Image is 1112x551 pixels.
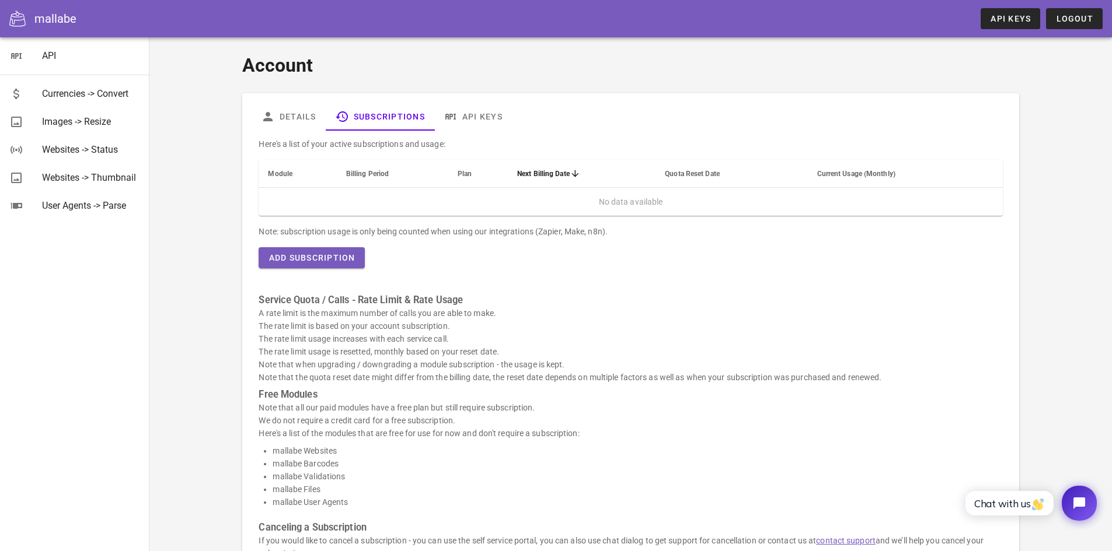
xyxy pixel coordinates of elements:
th: Plan [448,160,508,188]
div: API [42,50,140,61]
a: Subscriptions [326,103,434,131]
h3: Canceling a Subscription [259,521,1002,534]
button: Add Subscription [259,247,364,268]
div: Images -> Resize [42,116,140,127]
th: Billing Period [337,160,448,188]
div: Websites -> Thumbnail [42,172,140,183]
div: mallabe [34,10,76,27]
span: Logout [1055,14,1093,23]
li: mallabe Websites [273,444,1002,457]
th: Module [259,160,336,188]
button: Logout [1046,8,1103,29]
a: Details [252,103,326,131]
div: User Agents -> Parse [42,200,140,211]
th: Quota Reset Date: Not sorted. Activate to sort ascending. [656,160,807,188]
th: Current Usage (Monthly): Not sorted. Activate to sort ascending. [808,160,1003,188]
div: Websites -> Status [42,144,140,155]
h3: Service Quota / Calls - Rate Limit & Rate Usage [259,294,1002,307]
a: API Keys [434,103,512,131]
span: Billing Period [346,170,389,178]
div: Currencies -> Convert [42,88,140,99]
a: API Keys [981,8,1040,29]
td: No data available [259,188,1002,216]
span: Plan [458,170,472,178]
span: API Keys [990,14,1031,23]
span: Quota Reset Date [665,170,720,178]
p: Here's a list of your active subscriptions and usage: [259,138,1002,150]
li: mallabe User Agents [273,496,1002,508]
iframe: Tidio Chat [953,476,1107,531]
h1: Account [242,51,1019,79]
span: Add Subscription [268,253,355,262]
li: mallabe Validations [273,470,1002,483]
span: Next Billing Date [517,170,570,178]
p: A rate limit is the maximum number of calls you are able to make. The rate limit is based on your... [259,307,1002,384]
li: mallabe Files [273,483,1002,496]
th: Next Billing Date: Sorted descending. Activate to remove sorting. [508,160,656,188]
p: Note that all our paid modules have a free plan but still require subscription. We do not require... [259,401,1002,440]
div: Note: subscription usage is only being counted when using our integrations (Zapier, Make, n8n). [259,225,1002,238]
li: mallabe Barcodes [273,457,1002,470]
h3: Free Modules [259,388,1002,401]
span: Current Usage (Monthly) [817,170,895,178]
a: contact support [816,536,876,545]
span: Module [268,170,292,178]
